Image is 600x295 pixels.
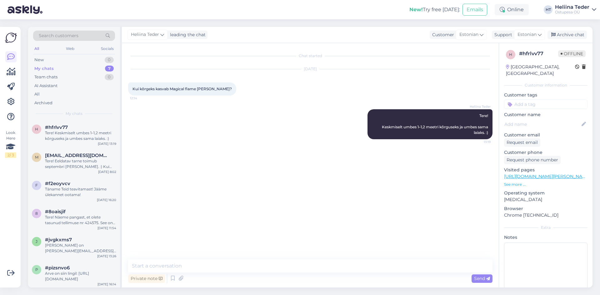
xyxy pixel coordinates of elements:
[504,196,587,203] p: [MEDICAL_DATA]
[409,7,423,12] b: New!
[504,138,540,147] div: Request email
[5,32,17,44] img: Askly Logo
[544,5,552,14] div: HT
[430,32,454,38] div: Customer
[34,57,44,63] div: New
[105,57,114,63] div: 0
[100,45,115,53] div: Socials
[5,152,16,158] div: 2 / 3
[555,5,589,10] div: Heliina Teder
[66,111,82,116] span: My chats
[105,74,114,80] div: 0
[45,186,116,198] div: Täname Teid teavitamast! Jääme ülekannet ootama!
[45,158,116,170] div: Tere! Eeldatav tarne toimub septembri [PERSON_NAME]. :) Kui tuleb ette tarnijapoolseid viivitusi ...
[504,212,587,219] p: Chrome [TECHNICAL_ID]
[45,153,110,158] span: mamedovo934@gmail.com
[509,52,512,57] span: h
[504,111,587,118] p: Customer name
[97,198,116,202] div: [DATE] 16:20
[45,271,116,282] div: Arve on siin lingil: [URL][DOMAIN_NAME]
[34,100,52,106] div: Archived
[97,254,116,258] div: [DATE] 13:26
[409,6,460,13] div: Try free [DATE]:
[35,127,38,131] span: h
[34,91,40,97] div: All
[128,66,492,72] div: [DATE]
[459,31,478,38] span: Estonian
[519,50,558,57] div: # hfrlvv77
[504,205,587,212] p: Browser
[34,83,57,89] div: AI Assistant
[504,92,587,98] p: Customer tags
[45,181,70,186] span: #f2eoyvcv
[504,121,580,128] input: Add name
[36,239,37,244] span: j
[504,225,587,230] div: Extra
[45,125,68,130] span: #hfrlvv77
[467,140,491,144] span: 13:19
[504,174,590,179] a: [URL][DOMAIN_NAME][PERSON_NAME]
[39,32,78,39] span: Search customers
[504,82,587,88] div: Customer information
[45,209,66,214] span: #8oaisjif
[547,31,587,39] div: Archive chat
[35,267,38,272] span: p
[45,130,116,141] div: Tere! Keskmiselt umbes 1–1,2 meetri kõrguseks ja umbes sama laiaks. :)
[45,237,72,243] span: #jvgkxms7
[45,243,116,254] div: [PERSON_NAME] on [PERSON_NAME][EMAIL_ADDRESS][DOMAIN_NAME], 55979960. Ma hetkel kirjutan eesti ke...
[35,183,38,188] span: f
[474,276,490,281] span: Send
[34,66,54,72] div: My chats
[555,10,589,15] div: Ostupesa OÜ
[504,149,587,156] p: Customer phone
[132,86,232,91] span: Kui kõrgeks kasvab Magical flame [PERSON_NAME]?
[495,4,529,15] div: Online
[98,141,116,146] div: [DATE] 13:19
[504,156,561,164] div: Request phone number
[128,274,165,283] div: Private note
[492,32,512,38] div: Support
[128,53,492,59] div: Chat started
[45,214,116,226] div: Tere! Näeme pangast, et olete tasunud tellimuse nr 424575. See on aga juulikuu tellimus, mis on t...
[130,96,153,101] span: 12:14
[35,211,38,216] span: 8
[33,45,40,53] div: All
[105,66,114,72] div: 7
[97,226,116,230] div: [DATE] 11:54
[504,167,587,173] p: Visited pages
[131,31,159,38] span: Heliina Teder
[35,155,38,160] span: m
[504,234,587,241] p: Notes
[97,282,116,287] div: [DATE] 16:14
[504,132,587,138] p: Customer email
[462,4,487,16] button: Emails
[555,5,596,15] a: Heliina TederOstupesa OÜ
[45,265,70,271] span: #pizsnvo6
[504,190,587,196] p: Operating system
[34,74,57,80] div: Team chats
[504,100,587,109] input: Add a tag
[65,45,76,53] div: Web
[98,170,116,174] div: [DATE] 8:02
[167,32,206,38] div: leading the chat
[517,31,537,38] span: Estonian
[467,104,491,109] span: Heliina Teder
[5,130,16,158] div: Look Here
[504,182,587,187] p: See more ...
[558,50,586,57] span: Offline
[506,64,575,77] div: [GEOGRAPHIC_DATA], [GEOGRAPHIC_DATA]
